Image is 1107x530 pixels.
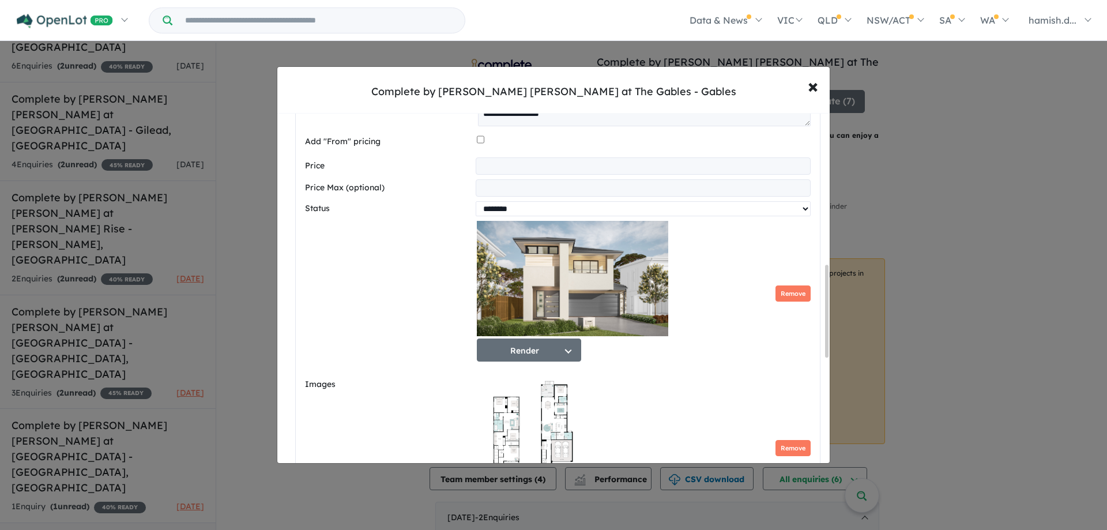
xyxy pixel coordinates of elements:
[477,375,588,491] img: Complete by McDonald Jones Homes at The Gables - Gables - Lot 4102 Floorplan
[775,285,811,302] button: Remove
[775,440,811,457] button: Remove
[305,159,471,173] label: Price
[1029,14,1076,26] span: hamish.d...
[305,135,472,149] label: Add "From" pricing
[477,339,581,362] button: Render
[808,73,818,98] span: ×
[305,181,471,195] label: Price Max (optional)
[305,202,471,216] label: Status
[371,84,736,99] div: Complete by [PERSON_NAME] [PERSON_NAME] at The Gables - Gables
[477,221,668,336] img: Complete by McDonald Jones Homes at The Gables - Gables - Lot 4102 Render
[17,14,113,28] img: Openlot PRO Logo White
[305,378,472,392] label: Images
[175,8,462,33] input: Try estate name, suburb, builder or developer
